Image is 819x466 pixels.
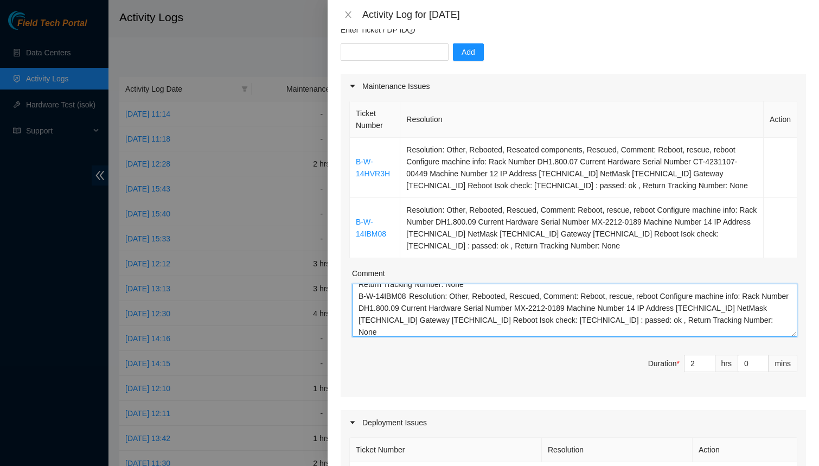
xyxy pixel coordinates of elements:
[400,198,764,258] td: Resolution: Other, Rebooted, Rescued, Comment: Reboot, rescue, reboot Configure machine info: Rac...
[341,410,806,435] div: Deployment Issues
[341,10,356,20] button: Close
[350,438,542,462] th: Ticket Number
[356,218,386,238] a: B-W-14IBM08
[352,284,797,337] textarea: Comment
[352,267,385,279] label: Comment
[400,138,764,198] td: Resolution: Other, Rebooted, Reseated components, Rescued, Comment: Reboot, rescue, reboot Config...
[693,438,797,462] th: Action
[769,355,797,372] div: mins
[453,43,484,61] button: Add
[542,438,693,462] th: Resolution
[349,419,356,426] span: caret-right
[341,24,806,36] p: Enter Ticket / DP ID
[462,46,475,58] span: Add
[764,101,797,138] th: Action
[400,101,764,138] th: Resolution
[350,101,400,138] th: Ticket Number
[341,74,806,99] div: Maintenance Issues
[349,83,356,90] span: caret-right
[356,157,390,178] a: B-W-14HVR3H
[344,10,353,19] span: close
[715,355,738,372] div: hrs
[648,358,680,369] div: Duration
[362,9,806,21] div: Activity Log for [DATE]
[407,26,415,34] span: question-circle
